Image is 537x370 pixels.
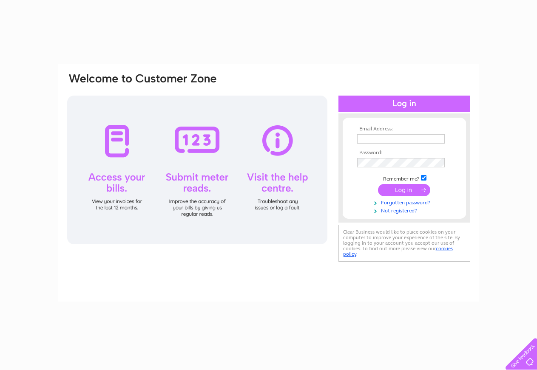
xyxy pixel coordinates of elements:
[378,184,430,196] input: Submit
[357,198,454,206] a: Forgotten password?
[338,225,470,262] div: Clear Business would like to place cookies on your computer to improve your experience of the sit...
[355,126,454,132] th: Email Address:
[355,150,454,156] th: Password:
[343,246,453,257] a: cookies policy
[355,174,454,182] td: Remember me?
[357,206,454,214] a: Not registered?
